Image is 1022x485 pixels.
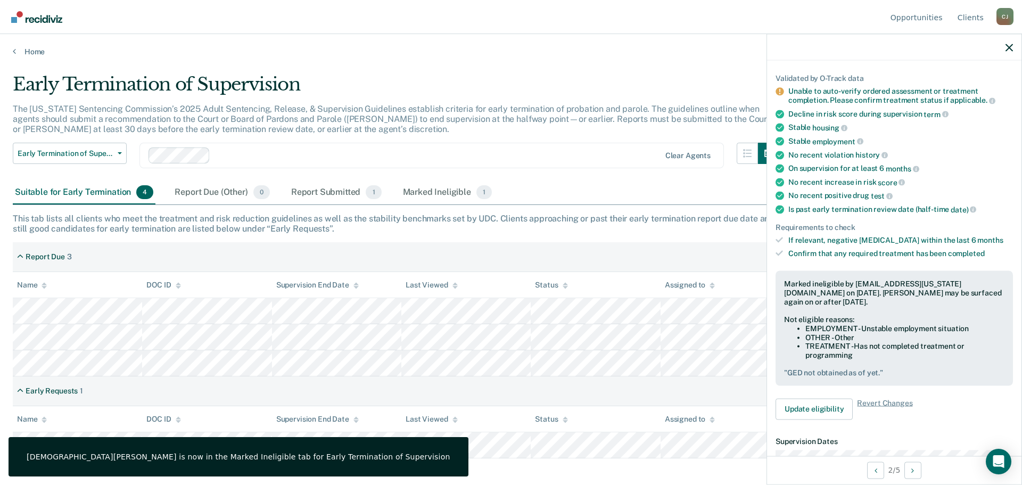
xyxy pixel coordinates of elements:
a: Home [13,47,1009,56]
div: Assigned to [665,415,715,424]
p: The [US_STATE] Sentencing Commission’s 2025 Adult Sentencing, Release, & Supervision Guidelines e... [13,104,770,134]
div: Is past early termination review date (half-time [788,204,1013,214]
div: 1 [80,387,83,396]
div: Open Intercom Messenger [986,449,1011,474]
div: On supervision for at least 6 [788,164,1013,174]
span: term [924,110,948,118]
span: months [977,236,1003,244]
span: 0 [253,185,270,199]
div: Supervision End Date [276,415,359,424]
span: months [886,164,919,172]
span: Revert Changes [857,398,912,420]
div: Requirements to check [776,223,1013,232]
span: test [871,192,893,200]
div: Marked Ineligible [401,181,494,204]
div: Last Viewed [406,281,457,290]
div: If relevant, negative [MEDICAL_DATA] within the last 6 [788,236,1013,245]
span: date) [951,205,976,213]
span: 1 [366,185,381,199]
div: Last Viewed [406,415,457,424]
div: Clear agents [665,151,711,160]
div: Suitable for Early Termination [13,181,155,204]
div: DOC ID [146,281,180,290]
div: Marked ineligible by [EMAIL_ADDRESS][US_STATE][DOMAIN_NAME] on [DATE]. [PERSON_NAME] may be surfa... [784,279,1004,306]
button: Previous Opportunity [867,462,884,479]
img: Recidiviz [11,11,62,23]
li: TREATMENT - Has not completed treatment or programming [805,342,1004,360]
div: No recent increase in risk [788,177,1013,187]
div: This tab lists all clients who meet the treatment and risk reduction guidelines as well as the st... [13,213,1009,234]
div: Decline in risk score during supervision [788,109,1013,119]
div: Name [17,281,47,290]
div: Status [535,415,567,424]
div: Supervision End Date [276,281,359,290]
div: Stable [788,123,1013,133]
button: Update eligibility [776,398,853,420]
pre: " GED not obtained as of yet. " [784,368,1004,377]
span: completed [948,249,985,258]
div: Report Due [26,252,65,261]
div: No recent positive drug [788,191,1013,201]
button: Next Opportunity [904,462,921,479]
li: OTHER - Other [805,333,1004,342]
span: employment [812,137,863,145]
div: Report Submitted [289,181,384,204]
span: Early Termination of Supervision [18,149,113,158]
span: score [878,178,905,186]
div: Status [535,281,567,290]
div: DOC ID [146,415,180,424]
div: Not eligible reasons: [784,315,1004,324]
div: Report Due (Other) [172,181,271,204]
div: [DEMOGRAPHIC_DATA][PERSON_NAME] is now in the Marked Ineligible tab for Early Termination of Supe... [27,452,450,462]
div: Unable to auto-verify ordered assessment or treatment completion. Please confirm treatment status... [788,87,1013,105]
span: housing [812,124,847,132]
div: Name [17,415,47,424]
div: Early Requests [26,387,78,396]
div: Validated by O-Track data [776,73,1013,83]
div: Assigned to [665,281,715,290]
div: 2 / 5 [767,456,1021,484]
li: EMPLOYMENT - Unstable employment situation [805,324,1004,333]
div: C J [996,8,1013,25]
div: 3 [67,252,72,261]
span: 1 [476,185,492,199]
span: history [855,151,888,159]
button: Profile dropdown button [996,8,1013,25]
div: Early Termination of Supervision [13,73,779,104]
dt: Supervision Dates [776,437,1013,446]
div: Stable [788,136,1013,146]
div: Confirm that any required treatment has been [788,249,1013,258]
div: No recent violation [788,150,1013,160]
span: 4 [136,185,153,199]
